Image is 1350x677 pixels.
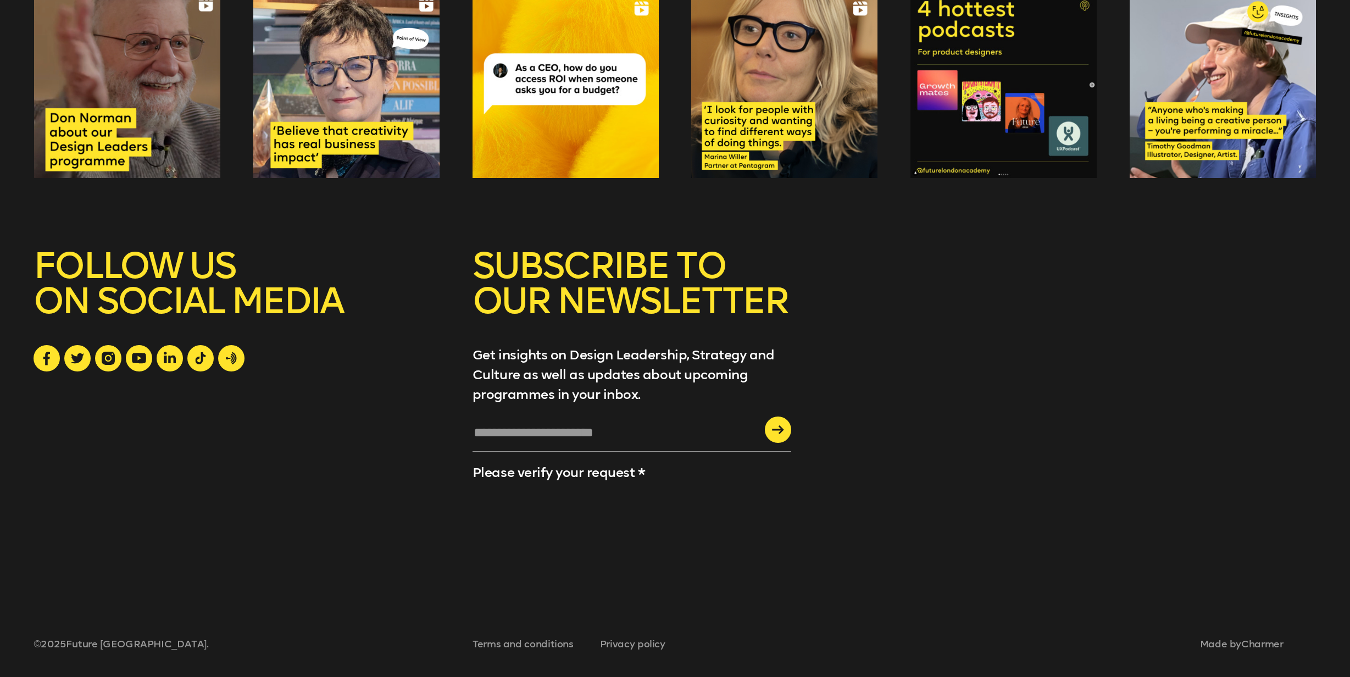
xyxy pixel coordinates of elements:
a: Terms and conditions [473,638,574,650]
h5: SUBSCRIBE TO OUR NEWSLETTER [473,248,791,345]
iframe: reCAPTCHA [473,488,563,567]
a: Charmer [1241,638,1284,650]
a: Privacy policy [600,638,665,650]
p: Get insights on Design Leadership, Strategy and Culture as well as updates about upcoming program... [473,345,791,404]
label: Please verify your request * [473,464,646,480]
span: © 2025 Future [GEOGRAPHIC_DATA]. [34,638,235,650]
h5: FOLLOW US ON SOCIAL MEDIA [34,248,438,345]
span: Made by [1200,638,1284,650]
